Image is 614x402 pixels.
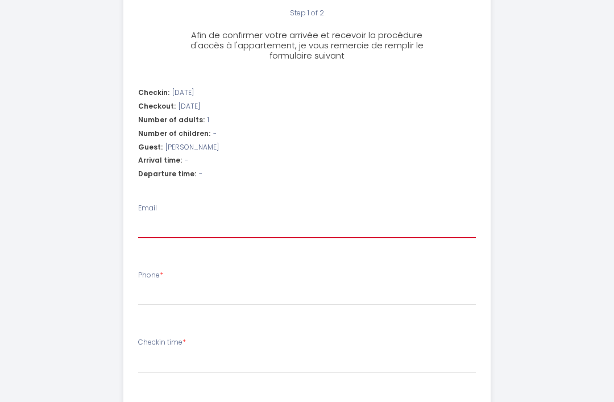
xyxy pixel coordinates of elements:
[172,88,194,99] span: [DATE]
[138,169,196,180] span: Departure time:
[213,129,217,140] span: -
[138,129,210,140] span: Number of children:
[138,204,157,214] label: Email
[208,115,209,126] span: 1
[138,143,163,154] span: Guest:
[138,271,163,281] label: Phone
[290,9,324,18] span: Step 1 of 2
[165,143,219,154] span: [PERSON_NAME]
[185,156,188,167] span: -
[138,338,186,349] label: Checkin time
[179,102,200,113] span: [DATE]
[138,115,205,126] span: Number of adults:
[190,30,424,62] span: Afin de confirmer votre arrivée et recevoir la procédure d'accès à l'appartement, je vous remerci...
[199,169,202,180] span: -
[138,88,169,99] span: Checkin:
[138,102,176,113] span: Checkout:
[138,156,182,167] span: Arrival time:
